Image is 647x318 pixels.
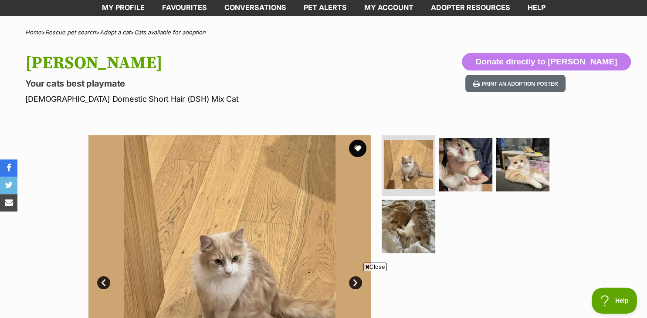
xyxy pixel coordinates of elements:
span: Close [363,262,387,271]
a: Adopt a cat [100,29,130,36]
img: Photo of Miguel [439,138,492,191]
h1: [PERSON_NAME] [25,53,394,73]
a: Home [25,29,41,36]
button: Print an adoption poster [465,75,566,93]
img: Photo of Miguel [384,140,433,189]
img: Photo of Miguel [382,200,435,253]
a: Cats available for adoption [134,29,206,36]
div: > > > [3,29,644,36]
iframe: Advertisement [165,274,482,314]
img: Photo of Miguel [496,138,549,191]
a: Prev [97,276,110,289]
p: [DEMOGRAPHIC_DATA] Domestic Short Hair (DSH) Mix Cat [25,93,394,105]
a: Rescue pet search [45,29,96,36]
iframe: Help Scout Beacon - Open [592,288,638,314]
button: Donate directly to [PERSON_NAME] [462,53,630,70]
button: favourite [349,140,366,157]
p: Your cats best playmate [25,77,394,90]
